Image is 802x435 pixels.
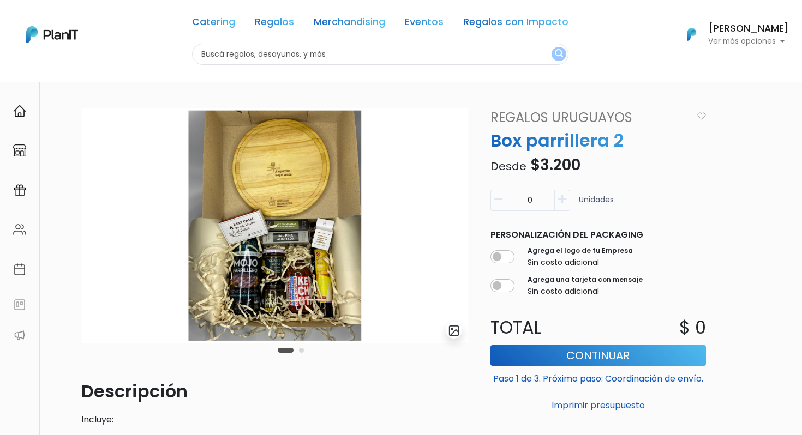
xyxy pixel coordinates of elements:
[708,24,789,34] h6: [PERSON_NAME]
[448,324,460,337] img: gallery-light
[528,246,633,256] label: Agrega el logo de tu Empresa
[314,17,385,31] a: Merchandising
[13,298,26,311] img: feedback-78b5a0c8f98aac82b08bfc38622c3050aee476f2c9584af64705fc4e61158814.svg
[81,413,469,426] p: Incluye:
[490,228,706,241] p: Personalización del packaging
[697,112,706,120] img: heart_icon
[81,108,469,343] img: Dise%C3%B1o_sin_t%C3%ADtulo_-_2024-11-20T150145.520.png
[13,144,26,157] img: marketplace-4ceaa7011d94191e9ded77b95e3339b90024bf715f7c57f8cf31f2d8c509eaba.svg
[192,17,235,31] a: Catering
[26,26,78,43] img: PlanIt Logo
[490,159,526,174] span: Desde
[13,263,26,276] img: calendar-87d922413cdce8b2cf7b7f5f62616a5cf9e4887200fb71536465627b3292af00.svg
[490,396,706,415] button: Imprimir presupuesto
[463,17,568,31] a: Regalos con Impacto
[528,257,633,268] p: Sin costo adicional
[81,378,469,404] p: Descripción
[13,184,26,197] img: campaigns-02234683943229c281be62815700db0a1741e53638e28bf9629b52c665b00959.svg
[255,17,294,31] a: Regalos
[528,286,643,297] p: Sin costo adicional
[680,22,704,46] img: PlanIt Logo
[679,315,706,341] p: $ 0
[13,329,26,342] img: partners-52edf745621dab592f3b2c58e3bca9d71375a7ef29c3b500c9f145b62cc070d4.svg
[484,108,693,128] a: REGALOS URUGUAYOS
[13,223,26,236] img: people-662611757002400ad9ed0e3c099ab2801c6687ba6c219adb57efc949bc21e19d.svg
[275,343,307,357] div: Carousel Pagination
[405,17,444,31] a: Eventos
[490,345,706,366] button: Continuar
[579,194,614,215] p: Unidades
[278,348,294,353] button: Carousel Page 1 (Current Slide)
[708,38,789,45] p: Ver más opciones
[13,105,26,118] img: home-e721727adea9d79c4d83392d1f703f7f8bce08238fde08b1acbfd93340b81755.svg
[528,275,643,285] label: Agrega una tarjeta con mensaje
[299,348,304,353] button: Carousel Page 2
[484,315,598,341] p: Total
[530,154,580,176] span: $3.200
[490,368,706,385] p: Paso 1 de 3. Próximo paso: Coordinación de envío.
[555,49,563,59] img: search_button-432b6d5273f82d61273b3651a40e1bd1b912527efae98b1b7a1b2c0702e16a8d.svg
[673,20,789,49] button: PlanIt Logo [PERSON_NAME] Ver más opciones
[484,128,713,154] p: Box parrillera 2
[192,44,568,65] input: Buscá regalos, desayunos, y más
